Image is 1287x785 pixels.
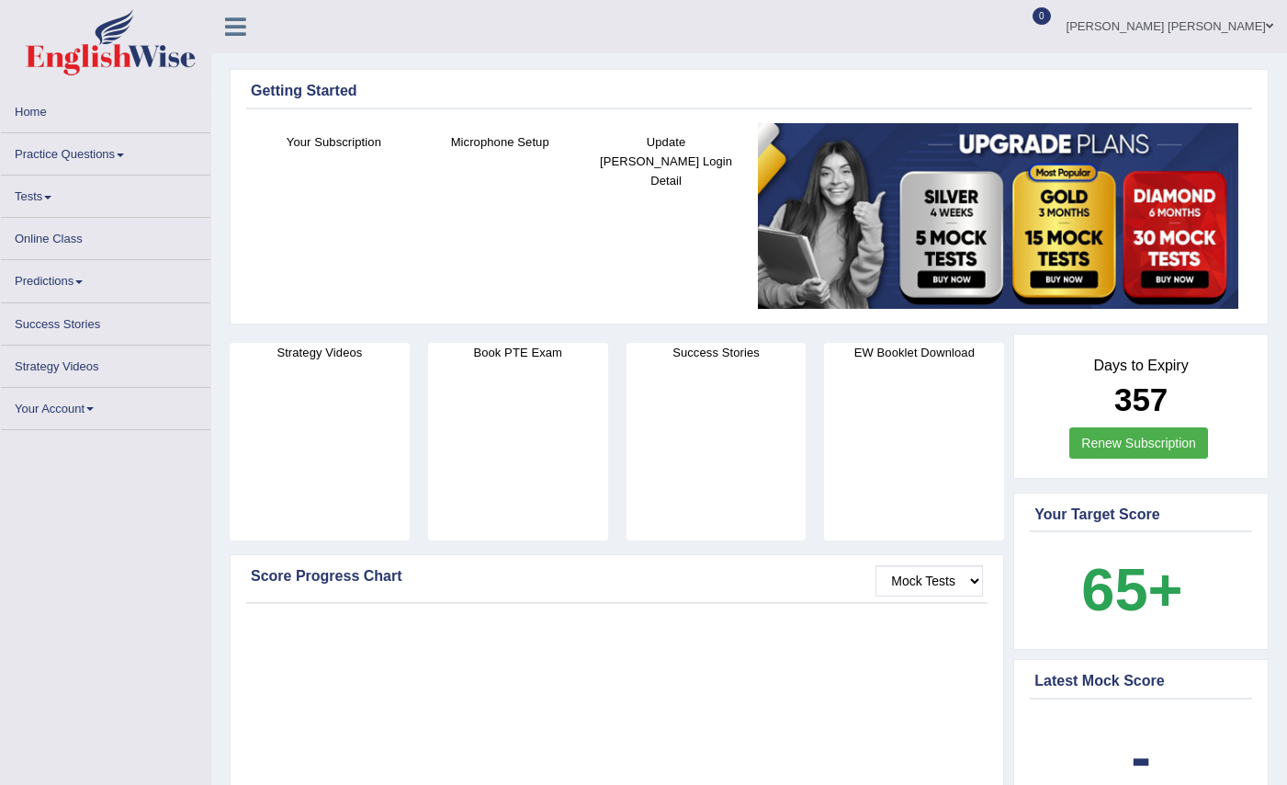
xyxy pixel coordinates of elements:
[251,565,983,587] div: Score Progress Chart
[824,343,1004,362] h4: EW Booklet Download
[1,91,210,127] a: Home
[1034,670,1247,692] div: Latest Mock Score
[1081,556,1182,623] b: 65+
[1,218,210,254] a: Online Class
[1,303,210,339] a: Success Stories
[1,133,210,169] a: Practice Questions
[1114,381,1168,417] b: 357
[230,343,410,362] h4: Strategy Videos
[1,346,210,381] a: Strategy Videos
[251,80,1247,102] div: Getting Started
[1034,504,1247,526] div: Your Target Score
[627,343,807,362] h4: Success Stories
[1069,427,1208,459] a: Renew Subscription
[1,388,210,424] a: Your Account
[1,176,210,211] a: Tests
[1,260,210,296] a: Predictions
[1033,7,1051,25] span: 0
[1034,358,1247,374] h4: Days to Expiry
[758,123,1238,309] img: small5.jpg
[593,132,740,190] h4: Update [PERSON_NAME] Login Detail
[260,132,408,152] h4: Your Subscription
[426,132,574,152] h4: Microphone Setup
[428,343,608,362] h4: Book PTE Exam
